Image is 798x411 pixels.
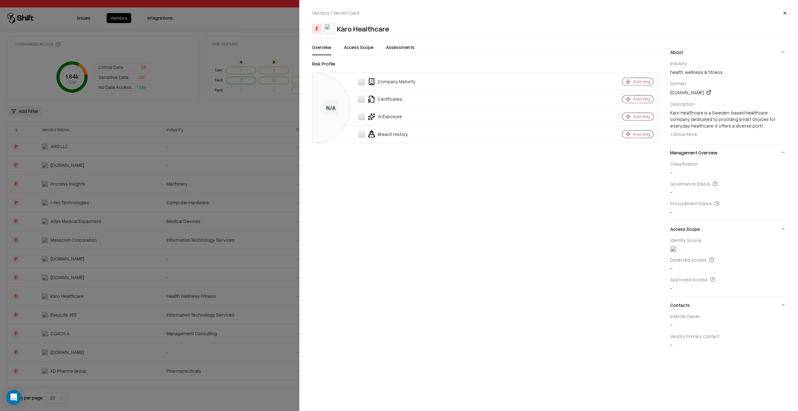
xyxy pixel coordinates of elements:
[670,131,697,137] span: + Show More
[670,333,786,348] div: -
[670,313,786,328] div: -
[670,181,786,186] div: Governance Status
[670,129,697,139] button: + Show More
[763,123,766,128] span: ...
[344,44,373,55] button: Access Scope
[670,313,786,319] div: Internal Owner
[670,246,676,252] img: microsoft365.com
[670,181,786,196] div: -
[670,101,786,107] div: Description
[670,201,786,215] div: -
[670,60,786,66] div: Industry
[633,132,650,137] div: Analyzing
[670,89,786,96] div: [DOMAIN_NAME]
[670,277,786,282] div: Approved Access
[324,24,334,34] img: Karo Healthcare
[670,60,786,144] div: About
[670,161,786,167] div: Classification
[670,44,786,60] button: About
[670,333,786,339] div: Vendor Primary Contact
[670,237,786,243] div: Identity Source
[312,24,322,34] div: F
[670,144,786,161] button: Management Overview
[312,10,359,16] p: Vendors / Vendor Card
[317,113,560,120] div: AI Exposure
[312,60,658,68] div: Risk Profile
[670,257,786,272] div: -
[670,221,786,237] button: Access Scope
[670,313,786,353] div: Contacts
[670,60,786,75] div: health, wellness & fitness
[386,44,415,55] button: Assessments
[337,24,389,34] div: Karo Healthcare
[670,277,786,292] div: -
[317,130,560,138] div: Breach History
[670,257,786,263] div: Detected Access
[317,78,560,85] div: Company Maturity
[670,297,786,313] button: Contacts
[670,201,786,206] div: Procurement Status
[633,114,650,119] div: Analyzing
[670,237,786,297] div: Access Scope
[670,161,786,220] div: Management Overview
[633,96,650,102] div: Analyzing
[633,79,650,84] div: Analyzing
[670,109,786,139] div: Karo Healthcare is a Sweden-based healthcare company dedicated to providing smart choices for eve...
[670,161,786,176] div: -
[317,95,560,103] div: Certificates
[670,80,786,86] div: Domain
[323,100,338,115] div: N/A
[312,44,331,55] button: Overview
